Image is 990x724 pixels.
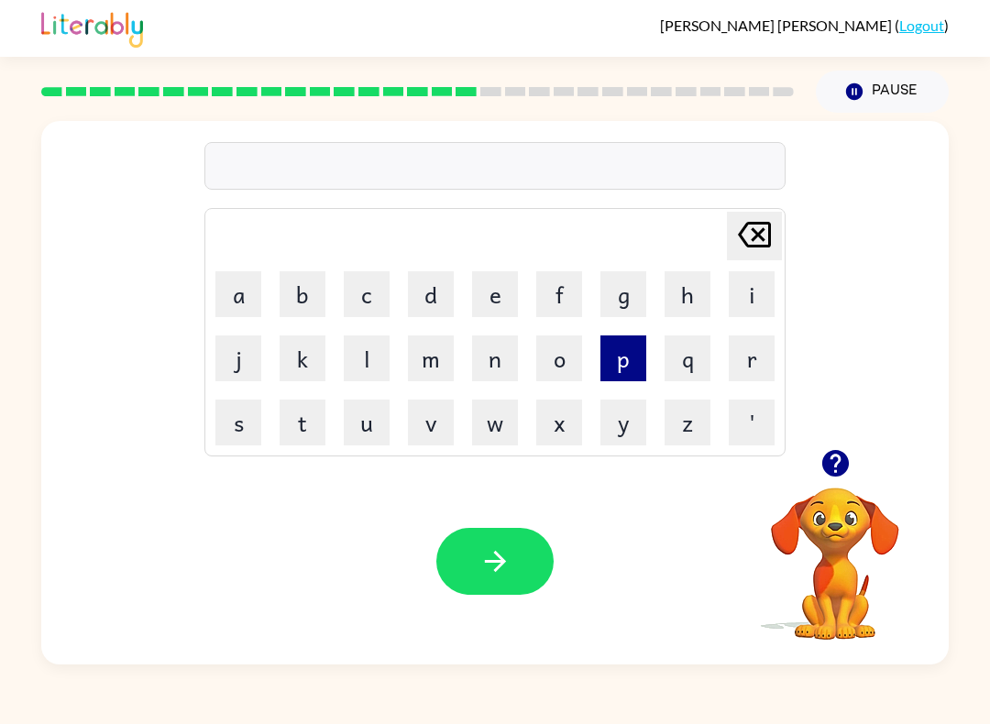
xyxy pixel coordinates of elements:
button: s [215,400,261,445]
div: ( ) [660,16,949,34]
button: u [344,400,390,445]
button: g [600,271,646,317]
button: a [215,271,261,317]
button: q [665,335,710,381]
button: n [472,335,518,381]
img: Literably [41,7,143,48]
button: z [665,400,710,445]
a: Logout [899,16,944,34]
span: [PERSON_NAME] [PERSON_NAME] [660,16,895,34]
button: f [536,271,582,317]
button: h [665,271,710,317]
button: v [408,400,454,445]
button: b [280,271,325,317]
button: j [215,335,261,381]
video: Your browser must support playing .mp4 files to use Literably. Please try using another browser. [743,459,927,642]
button: r [729,335,775,381]
button: k [280,335,325,381]
button: e [472,271,518,317]
button: ' [729,400,775,445]
button: x [536,400,582,445]
button: t [280,400,325,445]
button: Pause [816,71,949,113]
button: d [408,271,454,317]
button: m [408,335,454,381]
button: p [600,335,646,381]
button: y [600,400,646,445]
button: i [729,271,775,317]
button: c [344,271,390,317]
button: l [344,335,390,381]
button: o [536,335,582,381]
button: w [472,400,518,445]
